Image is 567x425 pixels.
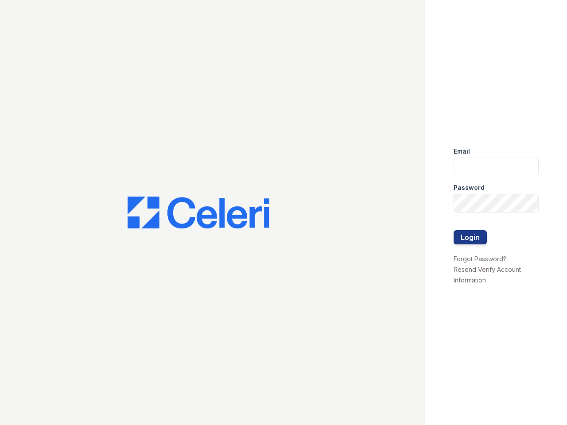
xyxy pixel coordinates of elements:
img: CE_Logo_Blue-a8612792a0a2168367f1c8372b55b34899dd931a85d93a1a3d3e32e68fde9ad4.png [128,197,269,228]
a: Forgot Password? [454,255,506,263]
label: Password [454,183,485,192]
button: Login [454,230,487,244]
label: Email [454,147,470,156]
a: Resend Verify Account Information [454,266,521,284]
